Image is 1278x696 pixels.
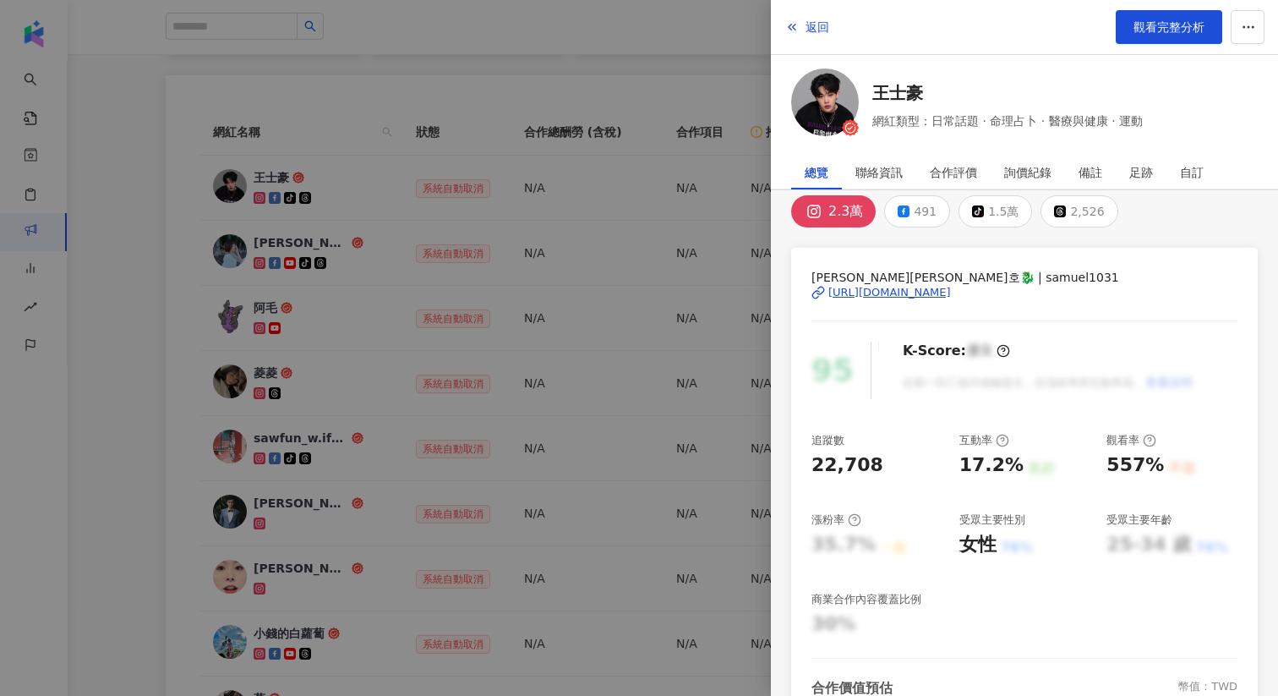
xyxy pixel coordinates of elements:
div: 追蹤數 [811,433,844,448]
img: KOL Avatar [791,69,859,136]
a: 王士豪 [872,81,1143,105]
button: 2.3萬 [791,195,876,227]
div: 1.5萬 [988,200,1019,223]
div: 491 [914,200,937,223]
div: 聯絡資訊 [855,156,903,189]
div: 漲粉率 [811,512,861,528]
div: [URL][DOMAIN_NAME] [828,285,951,300]
div: 2.3萬 [828,200,863,223]
div: 22,708 [811,452,883,479]
div: 557% [1106,452,1164,479]
div: 備註 [1079,156,1102,189]
span: [PERSON_NAME][PERSON_NAME]호🐉 | samuel1031 [811,268,1237,287]
div: 足跡 [1129,156,1153,189]
button: 1.5萬 [958,195,1032,227]
div: 互動率 [959,433,1009,448]
div: 總覽 [805,156,828,189]
button: 2,526 [1040,195,1117,227]
a: [URL][DOMAIN_NAME] [811,285,1237,300]
div: 女性 [959,532,997,558]
div: 商業合作內容覆蓋比例 [811,592,921,607]
div: 受眾主要年齡 [1106,512,1172,528]
div: 17.2% [959,452,1024,479]
div: 自訂 [1180,156,1204,189]
span: 觀看完整分析 [1133,20,1204,34]
span: 返回 [806,20,829,34]
div: 詢價紀錄 [1004,156,1051,189]
button: 491 [884,195,950,227]
button: 返回 [784,10,830,44]
div: K-Score : [903,342,1010,360]
span: 網紅類型：日常話題 · 命理占卜 · 醫療與健康 · 運動 [872,112,1143,130]
div: 2,526 [1070,200,1104,223]
div: 觀看率 [1106,433,1156,448]
div: 受眾主要性別 [959,512,1025,528]
div: 合作評價 [930,156,977,189]
a: 觀看完整分析 [1116,10,1222,44]
a: KOL Avatar [791,69,859,142]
